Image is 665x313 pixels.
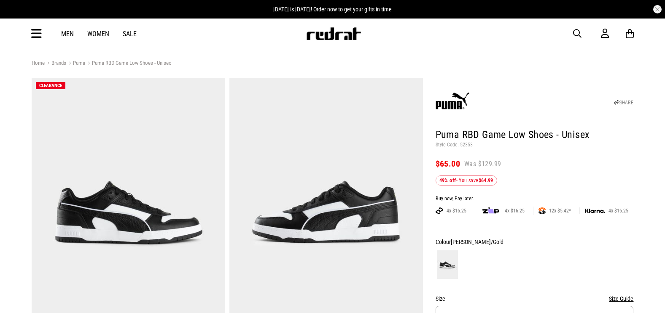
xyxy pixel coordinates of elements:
[605,207,632,214] span: 4x $16.25
[436,159,460,169] span: $65.00
[273,6,392,13] span: [DATE] is [DATE]! Order now to get your gifts in time
[66,60,85,68] a: Puma
[32,60,45,66] a: Home
[609,294,633,304] button: Size Guide
[436,175,497,186] div: - You save
[123,30,137,38] a: Sale
[479,178,493,183] b: $64.99
[451,239,503,245] span: [PERSON_NAME]/Gold
[436,142,634,149] p: Style Code: 52353
[439,178,456,183] b: 49% off
[61,30,74,38] a: Men
[436,207,443,214] img: AFTERPAY
[87,30,109,38] a: Women
[436,294,634,304] div: Size
[501,207,528,214] span: 4x $16.25
[436,85,469,119] img: Puma
[546,207,574,214] span: 12x $5.42*
[39,83,62,88] span: CLEARANCE
[436,196,634,202] div: Buy now, Pay later.
[443,207,470,214] span: 4x $16.25
[614,100,633,106] a: SHARE
[464,159,501,169] span: Was $129.99
[585,209,605,213] img: KLARNA
[85,60,171,68] a: Puma RBD Game Low Shoes - Unisex
[45,60,66,68] a: Brands
[538,207,546,214] img: SPLITPAY
[306,27,361,40] img: Redrat logo
[482,207,499,215] img: zip
[436,237,634,247] div: Colour
[436,128,634,142] h1: Puma RBD Game Low Shoes - Unisex
[437,250,458,279] img: Puma Black/Gold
